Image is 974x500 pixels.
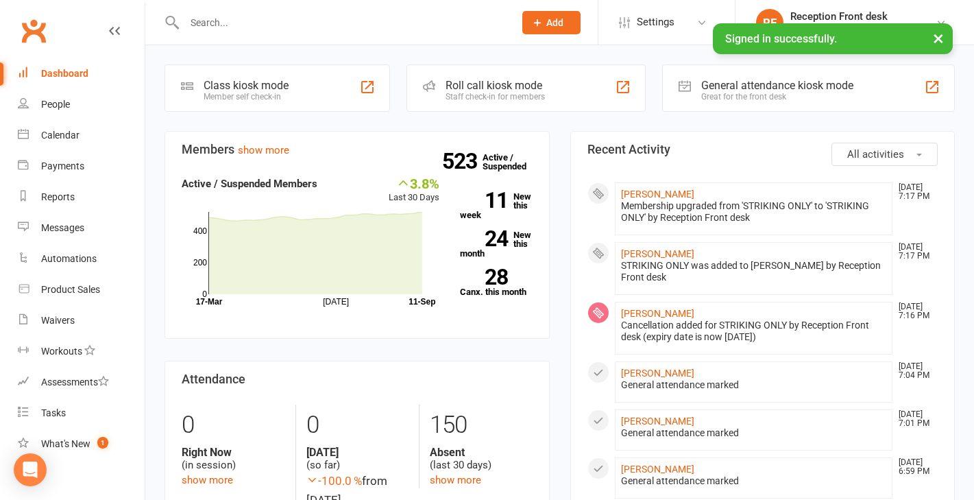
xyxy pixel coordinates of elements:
[621,308,694,319] a: [PERSON_NAME]
[621,320,887,343] div: Cancellation added for STRIKING ONLY by Reception Front desk (expiry date is now [DATE])
[621,416,694,427] a: [PERSON_NAME]
[756,9,783,36] div: RF
[442,151,483,171] strong: 523
[14,453,47,486] div: Open Intercom Messenger
[18,120,145,151] a: Calendar
[637,7,674,38] span: Settings
[847,148,904,160] span: All activities
[430,446,533,472] div: (last 30 days)
[621,200,887,224] div: Membership upgraded from 'STRIKING ONLY' to 'STRIKING ONLY' by Reception Front desk
[725,32,837,45] span: Signed in successfully.
[18,182,145,213] a: Reports
[446,79,545,92] div: Roll call kiosk mode
[18,305,145,336] a: Waivers
[621,368,694,379] a: [PERSON_NAME]
[831,143,938,166] button: All activities
[306,446,409,459] strong: [DATE]
[18,243,145,274] a: Automations
[41,253,97,264] div: Automations
[621,189,694,200] a: [PERSON_NAME]
[621,427,887,439] div: General attendance marked
[306,474,362,488] span: -100.0 %
[701,79,853,92] div: General attendance kiosk mode
[306,446,409,472] div: (so far)
[430,474,481,486] a: show more
[18,274,145,305] a: Product Sales
[306,405,409,446] div: 0
[460,190,508,211] strong: 11
[430,405,533,446] div: 150
[204,92,289,102] div: Member self check-in
[892,458,937,476] time: [DATE] 6:59 PM
[460,230,532,258] a: 24New this month
[16,14,51,48] a: Clubworx
[41,407,66,418] div: Tasks
[18,89,145,120] a: People
[182,446,285,472] div: (in session)
[182,372,533,386] h3: Attendance
[180,13,504,32] input: Search...
[41,222,84,233] div: Messages
[892,362,937,380] time: [DATE] 7:04 PM
[389,176,439,191] div: 3.8%
[41,160,84,171] div: Payments
[41,284,100,295] div: Product Sales
[621,475,887,487] div: General attendance marked
[18,58,145,89] a: Dashboard
[182,446,285,459] strong: Right Now
[41,377,109,388] div: Assessments
[18,213,145,243] a: Messages
[446,92,545,102] div: Staff check-in for members
[18,429,145,460] a: What's New1
[41,68,88,79] div: Dashboard
[701,92,853,102] div: Great for the front desk
[430,446,533,459] strong: Absent
[97,437,108,449] span: 1
[238,144,289,156] a: show more
[892,302,937,320] time: [DATE] 7:16 PM
[18,336,145,367] a: Workouts
[790,10,936,23] div: Reception Front desk
[621,248,694,259] a: [PERSON_NAME]
[587,143,938,156] h3: Recent Activity
[621,260,887,283] div: STRIKING ONLY was added to [PERSON_NAME] by Reception Front desk
[621,379,887,391] div: General attendance marked
[460,267,508,287] strong: 28
[546,17,563,28] span: Add
[41,99,70,110] div: People
[41,191,75,202] div: Reports
[483,143,543,181] a: 523Active / Suspended
[182,143,533,156] h3: Members
[182,405,285,446] div: 0
[892,183,937,201] time: [DATE] 7:17 PM
[41,315,75,326] div: Waivers
[790,23,936,35] div: [DEMOGRAPHIC_DATA] Elite Team
[460,228,508,249] strong: 24
[18,398,145,429] a: Tasks
[41,346,82,357] div: Workouts
[892,243,937,261] time: [DATE] 7:17 PM
[204,79,289,92] div: Class kiosk mode
[389,176,439,205] div: Last 30 Days
[18,151,145,182] a: Payments
[41,438,90,449] div: What's New
[460,192,532,219] a: 11New this week
[41,130,80,141] div: Calendar
[522,11,581,34] button: Add
[621,464,694,475] a: [PERSON_NAME]
[926,23,951,53] button: ×
[892,410,937,428] time: [DATE] 7:01 PM
[182,474,233,486] a: show more
[460,269,532,296] a: 28Canx. this month
[182,178,317,190] strong: Active / Suspended Members
[18,367,145,398] a: Assessments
